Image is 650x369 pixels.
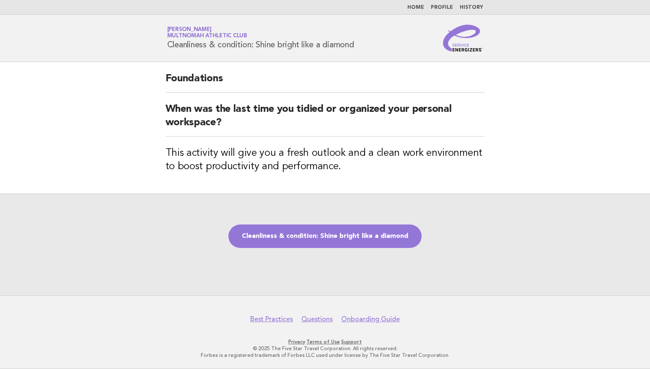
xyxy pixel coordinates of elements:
span: Multnomah Athletic Club [167,34,247,39]
h1: Cleanliness & condition: Shine bright like a diamond [167,27,354,49]
a: Onboarding Guide [341,315,400,323]
a: [PERSON_NAME]Multnomah Athletic Club [167,27,247,39]
a: History [460,5,483,10]
a: Home [407,5,424,10]
a: Privacy [288,339,305,345]
a: Questions [301,315,333,323]
img: Service Energizers [443,25,483,52]
p: Forbes is a registered trademark of Forbes LLC used under license by The Five Star Travel Corpora... [69,352,582,359]
a: Support [341,339,362,345]
a: Best Practices [250,315,293,323]
p: © 2025 The Five Star Travel Corporation. All rights reserved. [69,345,582,352]
h3: This activity will give you a fresh outlook and a clean work environment to boost productivity an... [166,147,485,173]
h2: Foundations [166,72,485,93]
a: Cleanliness & condition: Shine bright like a diamond [228,224,422,248]
h2: When was the last time you tidied or organized your personal workspace? [166,103,485,137]
p: · · [69,338,582,345]
a: Terms of Use [306,339,340,345]
a: Profile [431,5,453,10]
